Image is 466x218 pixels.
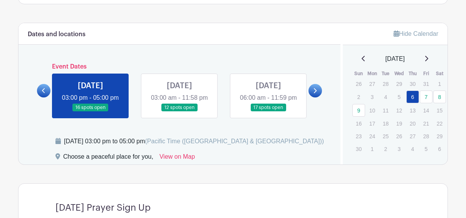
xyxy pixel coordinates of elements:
p: 5 [393,91,406,103]
p: 27 [366,78,379,90]
th: Fri [419,70,433,77]
p: 28 [379,78,392,90]
h6: Event Dates [50,63,308,70]
p: 26 [352,78,365,90]
p: 13 [406,104,419,116]
h4: [DATE] Prayer Sign Up [55,202,151,213]
span: (Pacific Time ([GEOGRAPHIC_DATA] & [GEOGRAPHIC_DATA])) [145,138,324,144]
p: 29 [393,78,406,90]
a: Hide Calendar [394,30,438,37]
p: 4 [406,143,419,155]
a: 8 [433,91,446,103]
p: 12 [393,104,406,116]
p: 22 [433,117,446,129]
div: Choose a peaceful place for you, [63,152,153,164]
p: 5 [420,143,432,155]
th: Sun [352,70,365,77]
p: 28 [420,130,432,142]
p: 25 [379,130,392,142]
p: 3 [393,143,406,155]
p: 26 [393,130,406,142]
p: 4 [379,91,392,103]
th: Sat [433,70,446,77]
p: 17 [366,117,379,129]
p: 1 [433,78,446,90]
p: 23 [352,130,365,142]
div: [DATE] 03:00 pm to 05:00 pm [64,137,324,146]
p: 6 [433,143,446,155]
p: 19 [393,117,406,129]
p: 27 [406,130,419,142]
a: View on Map [159,152,195,164]
th: Wed [392,70,406,77]
p: 1 [366,143,379,155]
p: 14 [420,104,432,116]
p: 15 [433,104,446,116]
a: 6 [406,91,419,103]
th: Mon [365,70,379,77]
p: 18 [379,117,392,129]
p: 31 [420,78,432,90]
p: 20 [406,117,419,129]
p: 29 [433,130,446,142]
th: Tue [379,70,392,77]
p: 2 [379,143,392,155]
h6: Dates and locations [28,31,85,38]
p: 16 [352,117,365,129]
span: [DATE] [386,54,405,64]
p: 10 [366,104,379,116]
p: 30 [352,143,365,155]
a: 9 [352,104,365,117]
p: 30 [406,78,419,90]
p: 21 [420,117,432,129]
a: 7 [420,91,432,103]
p: 11 [379,104,392,116]
p: 3 [366,91,379,103]
p: 24 [366,130,379,142]
p: 2 [352,91,365,103]
th: Thu [406,70,419,77]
